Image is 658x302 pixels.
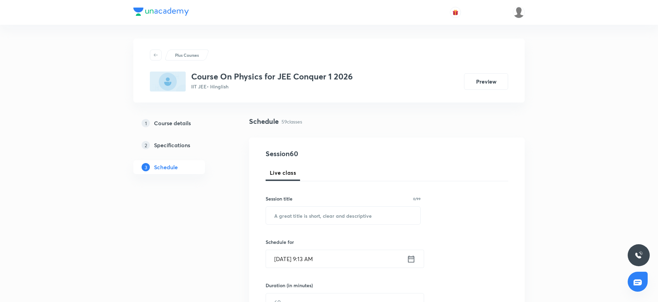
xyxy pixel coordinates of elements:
h5: Specifications [154,141,190,149]
h5: Course details [154,119,191,127]
span: Live class [270,169,296,177]
p: 1 [142,119,150,127]
a: Company Logo [133,8,189,18]
a: 2Specifications [133,138,227,152]
p: IIT JEE • Hinglish [191,83,353,90]
h4: Schedule [249,116,279,127]
img: Company Logo [133,8,189,16]
h6: Duration (in minutes) [266,282,313,289]
img: ttu [635,251,643,259]
input: A great title is short, clear and descriptive [266,207,420,224]
img: avatar [452,9,459,15]
button: Preview [464,73,508,90]
p: 59 classes [281,118,302,125]
p: 0/99 [413,197,421,201]
button: avatar [450,7,461,18]
p: 3 [142,163,150,171]
p: 2 [142,141,150,149]
a: 1Course details [133,116,227,130]
img: Shivank [513,7,525,18]
h6: Session title [266,195,292,202]
h5: Schedule [154,163,178,171]
img: F66AD28E-48C4-4298-B8B1-F7D866C22FDD_plus.png [150,72,186,91]
h4: Session 60 [266,149,391,159]
h6: Schedule for [266,238,421,246]
p: Plus Courses [175,52,199,58]
h3: Course On Physics for JEE Conquer 1 2026 [191,72,353,82]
